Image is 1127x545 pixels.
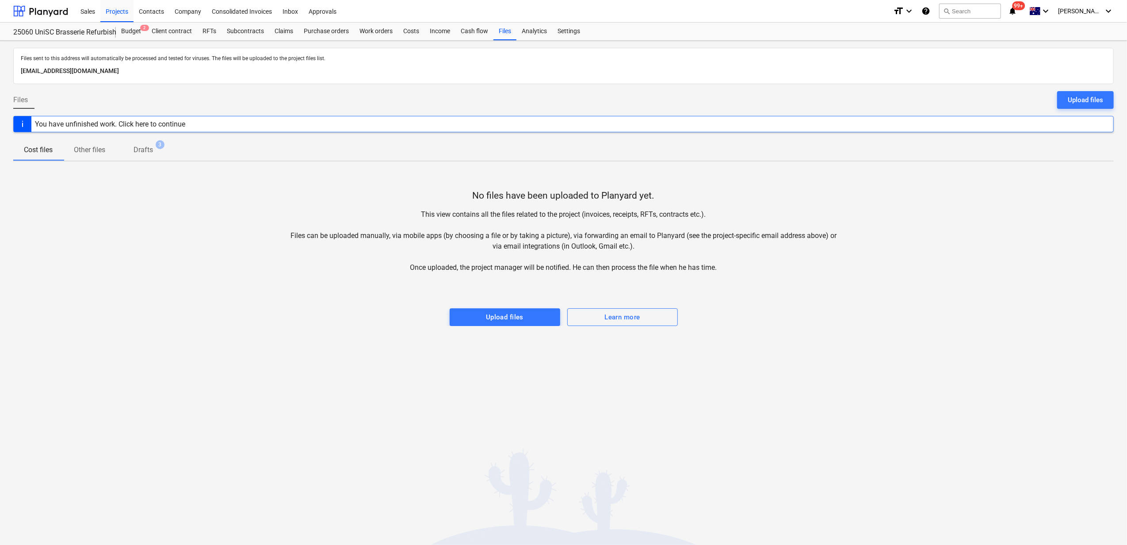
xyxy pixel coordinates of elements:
i: Knowledge base [921,6,930,16]
span: 2 [140,25,149,31]
a: Cash flow [455,23,493,40]
span: search [943,8,950,15]
a: Files [493,23,516,40]
span: 3 [156,140,164,149]
button: Upload files [450,308,560,326]
i: notifications [1008,6,1017,16]
iframe: Chat Widget [1083,503,1127,545]
p: This view contains all the files related to the project (invoices, receipts, RFTs, contracts etc.... [288,209,839,273]
div: Budget [116,23,146,40]
button: Search [939,4,1001,19]
div: Upload files [1068,94,1103,106]
a: Settings [552,23,585,40]
span: [PERSON_NAME] [1058,8,1102,15]
p: Files sent to this address will automatically be processed and tested for viruses. The files will... [21,55,1106,62]
a: Work orders [354,23,398,40]
button: Upload files [1057,91,1114,109]
div: Learn more [604,311,640,323]
a: Purchase orders [298,23,354,40]
a: Budget2 [116,23,146,40]
a: Client contract [146,23,197,40]
span: Files [13,95,28,105]
a: Claims [269,23,298,40]
div: 25060 UniSC Brasserie Refurbishment [13,28,105,37]
i: keyboard_arrow_down [904,6,914,16]
div: Upload files [486,311,523,323]
button: Learn more [567,308,678,326]
a: Subcontracts [222,23,269,40]
a: Income [424,23,455,40]
p: Other files [74,145,105,155]
i: keyboard_arrow_down [1103,6,1114,16]
p: [EMAIL_ADDRESS][DOMAIN_NAME] [21,66,1106,77]
p: No files have been uploaded to Planyard yet. [473,190,655,202]
i: format_size [893,6,904,16]
a: Costs [398,23,424,40]
div: You have unfinished work. Click here to continue [35,120,185,128]
p: Drafts [134,145,153,155]
a: Analytics [516,23,552,40]
span: 99+ [1012,1,1025,10]
i: keyboard_arrow_down [1040,6,1051,16]
a: RFTs [197,23,222,40]
p: Cost files [24,145,53,155]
